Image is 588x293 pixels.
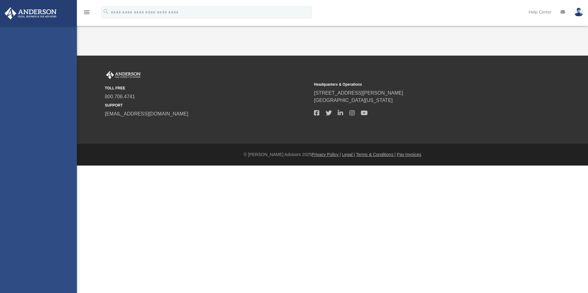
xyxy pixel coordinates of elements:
img: Anderson Advisors Platinum Portal [3,7,58,19]
div: © [PERSON_NAME] Advisors 2025 [77,151,588,158]
img: Anderson Advisors Platinum Portal [105,71,142,79]
a: Privacy Policy | [312,152,341,157]
small: Headquarters & Operations [314,82,519,87]
a: [GEOGRAPHIC_DATA][US_STATE] [314,98,393,103]
a: Legal | [342,152,355,157]
a: Pay Invoices [397,152,421,157]
i: menu [83,9,90,16]
small: TOLL FREE [105,85,310,91]
a: Terms & Conditions | [356,152,396,157]
img: User Pic [574,8,583,17]
a: menu [83,12,90,16]
small: SUPPORT [105,103,310,108]
i: search [103,8,109,15]
a: 800.706.4741 [105,94,135,99]
a: [EMAIL_ADDRESS][DOMAIN_NAME] [105,111,188,116]
a: [STREET_ADDRESS][PERSON_NAME] [314,90,403,96]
